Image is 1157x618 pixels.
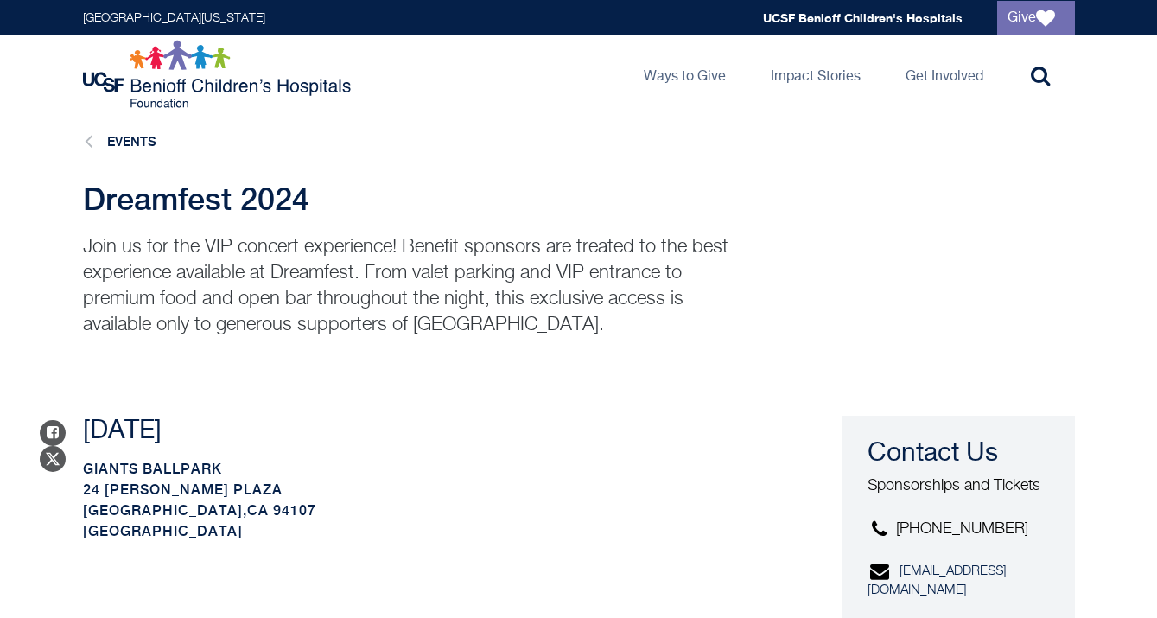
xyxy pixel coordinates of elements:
[83,502,243,519] span: [GEOGRAPHIC_DATA]
[83,234,748,338] p: Join us for the VIP concert experience! Benefit sponsors are treated to the best experience avail...
[83,181,309,217] span: Dreamfest 2024
[868,436,1056,471] h3: Contact Us
[763,10,963,25] a: UCSF Benioff Children's Hospitals
[83,461,222,477] span: Giants Ballpark
[83,40,355,109] img: Logo for UCSF Benioff Children's Hospitals Foundation
[83,523,243,539] span: [GEOGRAPHIC_DATA]
[868,564,1007,596] a: [EMAIL_ADDRESS][DOMAIN_NAME]
[630,35,740,113] a: Ways to Give
[83,12,265,24] a: [GEOGRAPHIC_DATA][US_STATE]
[107,134,156,149] a: Events
[247,502,269,519] span: CA
[83,481,283,498] span: 24 [PERSON_NAME] Plaza
[892,35,997,113] a: Get Involved
[83,416,748,447] p: [DATE]
[868,475,1056,497] p: Sponsorships and Tickets
[273,502,316,519] span: 94107
[83,459,748,542] p: ,
[757,35,874,113] a: Impact Stories
[997,1,1075,35] a: Give
[868,519,1056,540] p: [PHONE_NUMBER]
